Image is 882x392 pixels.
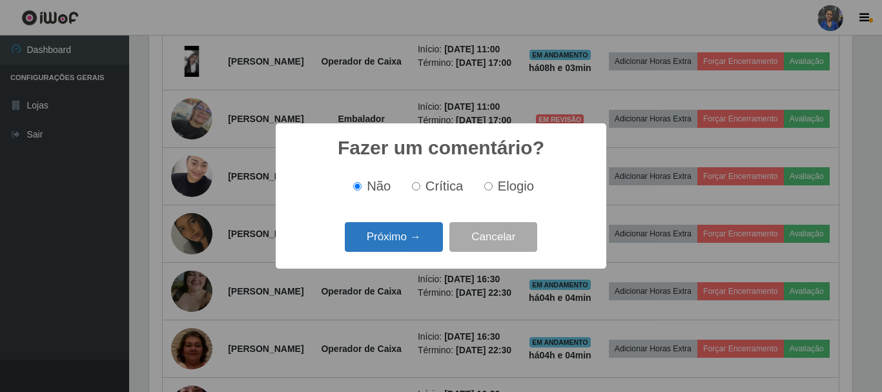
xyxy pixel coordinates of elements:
[345,222,443,253] button: Próximo →
[412,182,420,191] input: Crítica
[498,179,534,193] span: Elogio
[338,136,544,160] h2: Fazer um comentário?
[484,182,493,191] input: Elogio
[367,179,391,193] span: Não
[353,182,362,191] input: Não
[449,222,537,253] button: Cancelar
[426,179,464,193] span: Crítica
